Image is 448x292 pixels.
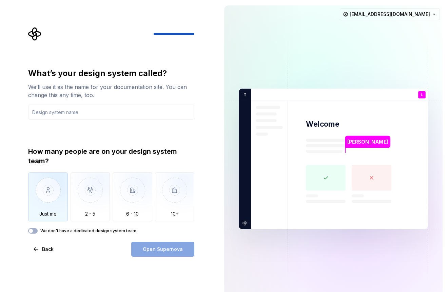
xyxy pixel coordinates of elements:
[421,93,423,97] p: L
[28,83,194,99] div: We’ll use it as the name for your documentation site. You can change this any time, too.
[28,68,194,79] div: What’s your design system called?
[347,138,388,146] p: [PERSON_NAME]
[306,119,339,129] p: Welcome
[28,147,194,166] div: How many people are on your design system team?
[40,228,136,234] label: We don't have a dedicated design system team
[241,92,246,98] p: T
[28,105,194,120] input: Design system name
[28,27,42,41] svg: Supernova Logo
[350,11,430,18] span: [EMAIL_ADDRESS][DOMAIN_NAME]
[28,242,59,257] button: Back
[340,8,440,20] button: [EMAIL_ADDRESS][DOMAIN_NAME]
[42,246,54,253] span: Back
